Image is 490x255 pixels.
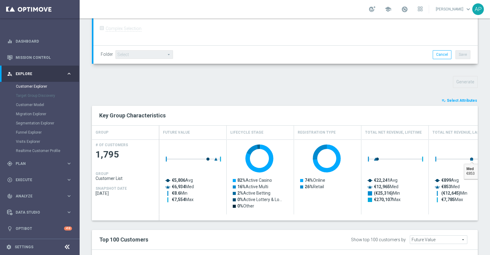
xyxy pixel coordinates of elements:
div: Realtime Customer Profile [16,146,79,155]
tspan: €8.6 [172,191,180,196]
h4: GROUP [96,172,108,176]
a: Customer Explorer [16,84,64,89]
text: Min [441,191,467,196]
i: keyboard_arrow_right [66,209,72,215]
text: Min [374,191,400,196]
div: Visits Explorer [16,137,79,146]
i: settings [6,244,12,250]
tspan: 26% [305,184,313,189]
button: track_changes Analyze keyboard_arrow_right [7,194,72,199]
div: Target Group Discovery [16,91,79,100]
span: Analyze [16,194,66,198]
span: school [385,6,391,13]
i: equalizer [7,39,13,44]
tspan: 0% [237,204,243,208]
span: Customer List [96,176,156,181]
tspan: €7,785 [441,197,455,202]
div: Analyze [7,193,66,199]
text: Med [374,184,398,189]
div: AP [472,3,484,15]
i: track_changes [7,193,13,199]
tspan: 2% [237,191,243,196]
tspan: €5,806 [172,178,185,183]
text: Avg [374,178,398,183]
text: Other [237,204,254,208]
h4: GROUP [96,127,108,138]
button: Cancel [433,50,451,59]
div: Press SPACE to select this row. [92,139,159,215]
a: [PERSON_NAME]keyboard_arrow_down [435,5,472,14]
button: Data Studio keyboard_arrow_right [7,210,72,215]
i: gps_fixed [7,161,13,166]
i: lightbulb [7,226,13,231]
h4: Total Net Revenue, Lifetime [365,127,422,138]
span: 1,795 [96,149,156,161]
tspan: €7,554 [172,197,186,202]
button: gps_fixed Plan keyboard_arrow_right [7,161,72,166]
text: Max [172,197,194,202]
button: playlist_add_check Select Attributes [441,97,478,104]
text: Max [374,197,401,202]
div: Segmentation Explorer [16,119,79,128]
a: Settings [15,245,33,249]
span: Data Studio [16,211,66,214]
text: Retail [305,184,324,189]
button: play_circle_outline Execute keyboard_arrow_right [7,177,72,182]
tspan: €12,965 [374,184,390,189]
h4: Lifecycle Stage [230,127,263,138]
span: keyboard_arrow_down [465,6,472,13]
a: Migration Explorer [16,112,64,116]
tspan: €22,241 [374,178,390,183]
i: play_circle_outline [7,177,13,183]
h2: Key Group Characteristics [99,112,470,119]
div: +10 [64,226,72,230]
div: Funnel Explorer [16,128,79,137]
i: keyboard_arrow_right [66,71,72,77]
tspan: 16% [237,184,246,189]
a: Realtime Customer Profile [16,148,64,153]
tspan: 82% [237,178,246,183]
text: Online [305,178,325,183]
a: Customer Model [16,102,64,107]
text: Med [172,184,194,189]
text: Avg [441,178,459,183]
label: Folder [101,52,113,57]
text: Active Multi [237,184,268,189]
text: Max [441,197,463,202]
i: keyboard_arrow_right [66,177,72,183]
button: equalizer Dashboard [7,39,72,44]
tspan: €270,107 [374,197,392,202]
a: Optibot [16,220,64,237]
text: Min [172,191,187,196]
h4: Registration Type [298,127,336,138]
label: Complex Selection [106,26,141,32]
h4: Future Value [163,127,190,138]
button: Generate [453,76,478,88]
i: playlist_add_check [442,98,446,103]
span: 2025-09-29 [96,191,156,196]
i: keyboard_arrow_right [66,193,72,199]
i: keyboard_arrow_right [66,161,72,166]
div: Customer Model [16,100,79,109]
div: Migration Explorer [16,109,79,119]
a: Funnel Explorer [16,130,64,135]
button: Mission Control [7,55,72,60]
tspan: €899 [441,178,451,183]
i: person_search [7,71,13,77]
div: Data Studio [7,210,66,215]
h2: Top 100 Customers [99,236,312,243]
button: Save [455,50,470,59]
h4: SNAPSHOT DATE [96,186,127,191]
div: Optibot [7,220,72,237]
div: Mission Control [7,49,72,66]
tspan: 0% [237,197,243,202]
span: Select Attributes [447,98,477,103]
button: person_search Explore keyboard_arrow_right [7,71,72,76]
div: Plan [7,161,66,166]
